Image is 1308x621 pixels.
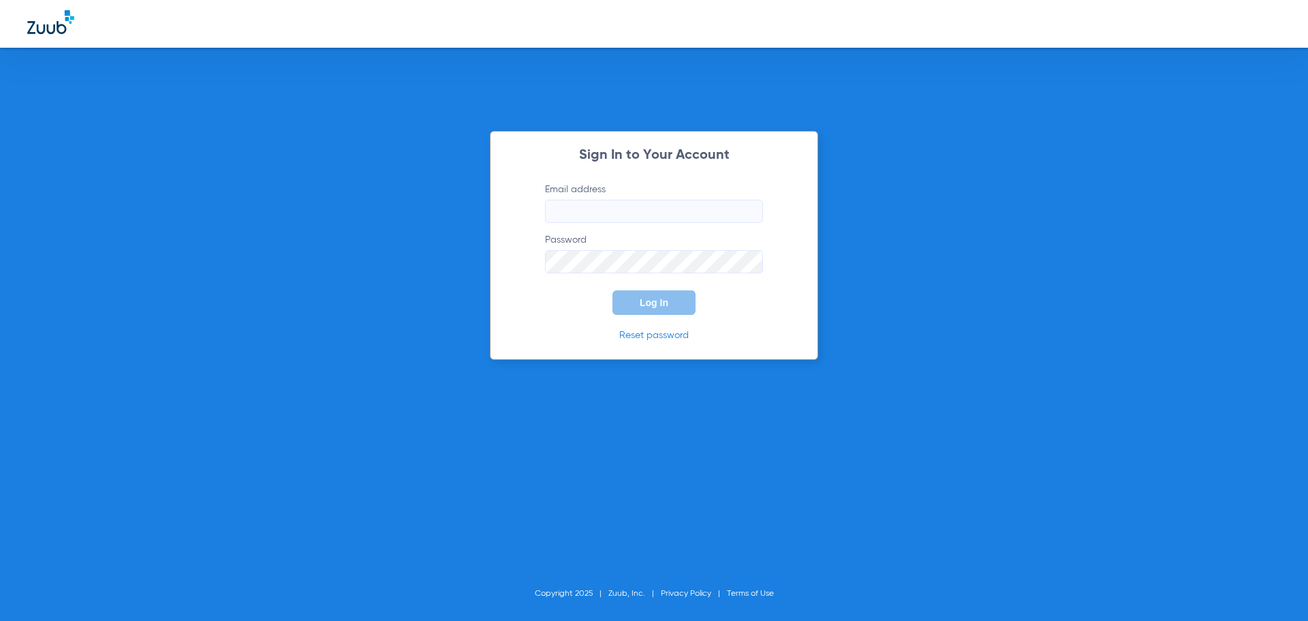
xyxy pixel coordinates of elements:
button: Log In [612,290,696,315]
a: Reset password [619,331,689,340]
a: Terms of Use [727,590,774,598]
li: Zuub, Inc. [608,587,661,601]
li: Copyright 2025 [535,587,608,601]
a: Privacy Policy [661,590,711,598]
span: Log In [640,297,668,308]
input: Password [545,250,763,273]
label: Password [545,233,763,273]
h2: Sign In to Your Account [525,149,783,162]
label: Email address [545,183,763,223]
input: Email address [545,200,763,223]
img: Zuub Logo [27,10,74,34]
